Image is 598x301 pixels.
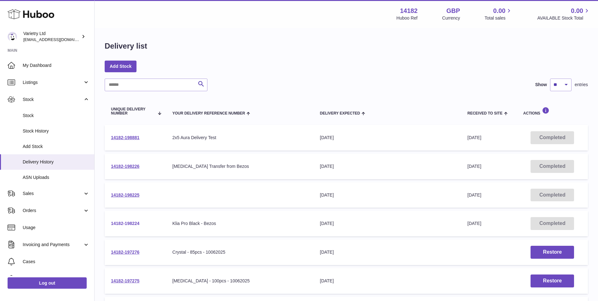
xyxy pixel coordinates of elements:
a: 14182-197276 [111,250,139,255]
span: [EMAIL_ADDRESS][DOMAIN_NAME] [23,37,93,42]
a: 14182-197275 [111,278,139,283]
span: Delivery Expected [320,111,360,115]
div: Currency [442,15,460,21]
strong: GBP [446,7,460,15]
div: [DATE] [320,163,455,169]
div: Huboo Ref [397,15,418,21]
a: 0.00 Total sales [485,7,513,21]
div: [MEDICAL_DATA] - 100pcs - 10062025 [172,278,307,284]
span: 0.00 [571,7,583,15]
span: [DATE] [467,135,481,140]
span: My Dashboard [23,62,90,68]
span: Add Stock [23,144,90,150]
span: Stock [23,97,83,103]
div: Klia Pro Black - Bezos [172,221,307,227]
span: Total sales [485,15,513,21]
span: Unique Delivery Number [111,107,154,115]
span: Delivery History [23,159,90,165]
span: Usage [23,225,90,231]
div: 2x5 Aura Delivery Test [172,135,307,141]
div: [MEDICAL_DATA] Transfer from Bezos [172,163,307,169]
img: internalAdmin-14182@internal.huboo.com [8,32,17,41]
span: Your Delivery Reference Number [172,111,245,115]
span: Sales [23,191,83,197]
div: Varietry Ltd [23,31,80,43]
span: Listings [23,80,83,86]
div: [DATE] [320,221,455,227]
span: Cases [23,259,90,265]
a: Add Stock [105,61,136,72]
a: 14182-198226 [111,164,139,169]
span: Orders [23,208,83,214]
strong: 14182 [400,7,418,15]
span: 0.00 [493,7,506,15]
span: entries [575,82,588,88]
span: Stock History [23,128,90,134]
span: AVAILABLE Stock Total [537,15,590,21]
a: 0.00 AVAILABLE Stock Total [537,7,590,21]
span: ASN Uploads [23,174,90,180]
span: [DATE] [467,192,481,198]
a: 14182-198225 [111,192,139,198]
div: [DATE] [320,192,455,198]
a: Log out [8,277,87,289]
div: Actions [523,107,582,115]
div: [DATE] [320,135,455,141]
span: [DATE] [467,221,481,226]
span: Invoicing and Payments [23,242,83,248]
button: Restore [531,246,574,259]
a: 14182-198881 [111,135,139,140]
div: [DATE] [320,278,455,284]
span: [DATE] [467,164,481,169]
span: Received to Site [467,111,502,115]
span: Stock [23,113,90,119]
label: Show [535,82,547,88]
a: 14182-198224 [111,221,139,226]
div: Crystal - 85pcs - 10062025 [172,249,307,255]
button: Restore [531,274,574,287]
h1: Delivery list [105,41,147,51]
div: [DATE] [320,249,455,255]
